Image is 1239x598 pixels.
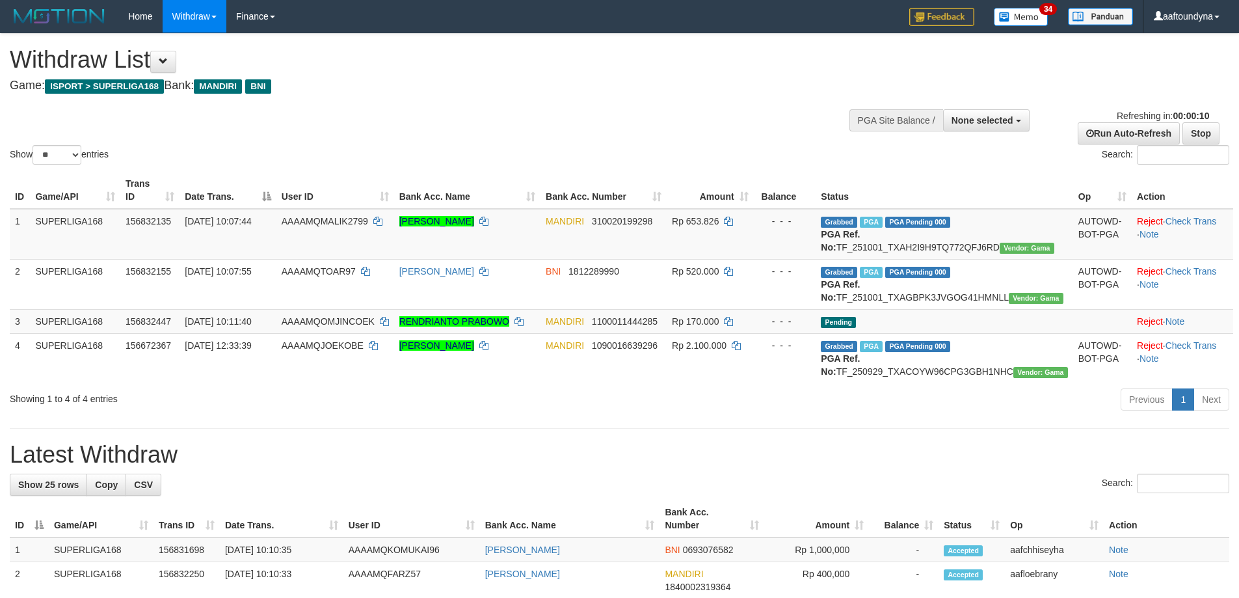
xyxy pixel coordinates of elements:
a: Copy [87,474,126,496]
a: Note [1139,353,1159,364]
a: [PERSON_NAME] [485,545,560,555]
td: 156831698 [153,537,220,562]
td: Rp 1,000,000 [764,537,869,562]
a: Previous [1121,388,1173,411]
select: Showentries [33,145,81,165]
span: 156832155 [126,266,171,277]
th: Action [1104,500,1229,537]
span: Grabbed [821,217,857,228]
td: · [1132,309,1233,333]
img: MOTION_logo.png [10,7,109,26]
span: None selected [952,115,1013,126]
td: - [869,537,939,562]
span: 156832135 [126,216,171,226]
label: Search: [1102,474,1229,493]
span: [DATE] 10:07:44 [185,216,251,226]
a: 1 [1172,388,1194,411]
td: 1 [10,537,49,562]
span: 156672367 [126,340,171,351]
a: Show 25 rows [10,474,87,496]
span: PGA Pending [885,267,950,278]
a: Check Trans [1166,340,1217,351]
span: MANDIRI [546,316,584,327]
a: Check Trans [1166,216,1217,226]
div: Showing 1 to 4 of 4 entries [10,387,507,405]
span: Copy 0693076582 to clipboard [683,545,734,555]
span: Show 25 rows [18,480,79,490]
td: AUTOWD-BOT-PGA [1073,259,1132,309]
a: Note [1139,229,1159,239]
div: - - - [759,215,811,228]
img: panduan.png [1068,8,1133,25]
div: - - - [759,315,811,328]
th: Amount: activate to sort column ascending [667,172,754,209]
th: Trans ID: activate to sort column ascending [153,500,220,537]
span: Copy 1100011444285 to clipboard [592,316,658,327]
td: SUPERLIGA168 [30,259,120,309]
td: · · [1132,333,1233,383]
h1: Latest Withdraw [10,442,1229,468]
td: aafchhiseyha [1005,537,1104,562]
span: PGA Pending [885,341,950,352]
h1: Withdraw List [10,47,813,73]
a: CSV [126,474,161,496]
th: Balance: activate to sort column ascending [869,500,939,537]
td: 3 [10,309,30,333]
a: Note [1139,279,1159,290]
a: Reject [1137,340,1163,351]
th: Status [816,172,1072,209]
th: Date Trans.: activate to sort column ascending [220,500,343,537]
td: [DATE] 10:10:35 [220,537,343,562]
span: Refreshing in: [1117,111,1209,121]
div: - - - [759,265,811,278]
a: Note [1109,569,1128,579]
th: Balance [754,172,816,209]
a: Check Trans [1166,266,1217,277]
img: Feedback.jpg [909,8,974,26]
span: Rp 520.000 [672,266,719,277]
span: AAAAMQTOAR97 [282,266,356,277]
b: PGA Ref. No: [821,229,860,252]
a: Reject [1137,216,1163,226]
strong: 00:00:10 [1173,111,1209,121]
span: 34 [1039,3,1057,15]
th: ID [10,172,30,209]
span: AAAAMQJOEKOBE [282,340,364,351]
span: MANDIRI [194,79,242,94]
span: BNI [665,545,680,555]
a: Run Auto-Refresh [1078,122,1180,144]
th: Bank Acc. Number: activate to sort column ascending [659,500,764,537]
td: AUTOWD-BOT-PGA [1073,333,1132,383]
span: MANDIRI [546,216,584,226]
a: Next [1193,388,1229,411]
a: Reject [1137,266,1163,277]
span: Marked by aafsoycanthlai [860,217,883,228]
th: Trans ID: activate to sort column ascending [120,172,180,209]
span: Vendor URL: https://trx31.1velocity.biz [1009,293,1063,304]
b: PGA Ref. No: [821,353,860,377]
span: Vendor URL: https://trx31.1velocity.biz [1000,243,1054,254]
span: PGA Pending [885,217,950,228]
td: SUPERLIGA168 [49,537,153,562]
span: Marked by aafchhiseyha [860,267,883,278]
th: Bank Acc. Name: activate to sort column ascending [480,500,660,537]
a: Note [1109,545,1128,555]
a: RENDRIANTO PRABOWO [399,316,509,327]
span: Vendor URL: https://trx31.1velocity.biz [1013,367,1068,378]
span: MANDIRI [665,569,703,579]
span: Rp 170.000 [672,316,719,327]
span: Rp 653.826 [672,216,719,226]
th: Bank Acc. Name: activate to sort column ascending [394,172,540,209]
a: Note [1166,316,1185,327]
td: TF_251001_TXAH2I9H9TQ772QFJ6RD [816,209,1072,260]
span: AAAAMQOMJINCOEK [282,316,375,327]
span: MANDIRI [546,340,584,351]
span: Grabbed [821,341,857,352]
td: SUPERLIGA168 [30,333,120,383]
span: Marked by aafsengchandara [860,341,883,352]
th: User ID: activate to sort column ascending [343,500,480,537]
th: ID: activate to sort column descending [10,500,49,537]
span: Copy 1812289990 to clipboard [568,266,619,277]
td: SUPERLIGA168 [30,309,120,333]
span: ISPORT > SUPERLIGA168 [45,79,164,94]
